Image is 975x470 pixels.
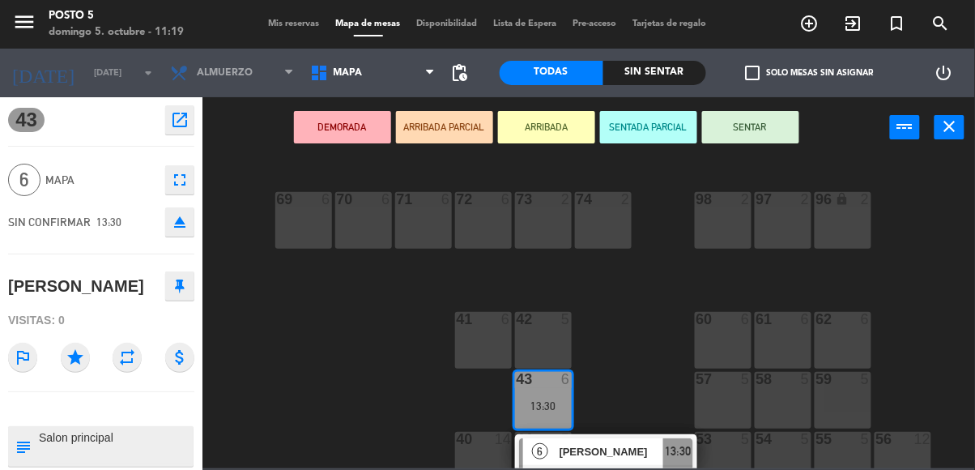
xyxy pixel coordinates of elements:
[861,432,871,446] div: 5
[801,312,811,327] div: 6
[801,372,811,387] div: 5
[8,164,40,196] span: 6
[328,19,409,28] span: Mapa de mesas
[486,19,565,28] span: Lista de Espera
[49,8,184,24] div: Posto 5
[8,343,37,372] i: outlined_flag
[914,432,930,446] div: 12
[603,61,707,85] div: Sin sentar
[457,312,458,327] div: 41
[741,432,751,446] div: 5
[8,273,144,300] div: [PERSON_NAME]
[890,115,920,139] button: power_input
[836,192,849,206] i: lock
[381,192,391,207] div: 6
[49,24,184,41] div: domingo 5. octubre - 11:19
[746,66,760,80] span: check_box_outline_blank
[457,432,458,446] div: 40
[14,438,32,455] i: subject
[8,306,194,335] div: Visitas: 0
[861,192,871,207] div: 2
[561,432,571,446] div: 5
[561,372,571,387] div: 6
[12,10,36,40] button: menu
[801,192,811,207] div: 2
[165,105,194,135] button: open_in_new
[625,19,715,28] span: Tarjetas de regalo
[702,111,799,143] button: SENTAR
[801,432,811,446] div: 5
[500,61,603,85] div: Todas
[515,400,572,412] div: 13:30
[170,110,189,130] i: open_in_new
[113,343,142,372] i: repeat
[277,192,278,207] div: 69
[517,192,517,207] div: 73
[665,442,691,461] span: 13:30
[334,67,363,79] span: MAPA
[61,343,90,372] i: star
[931,14,951,33] i: search
[165,207,194,237] button: eject
[45,171,157,190] span: MAPA
[96,216,121,229] span: 13:30
[577,192,577,207] div: 74
[321,192,331,207] div: 6
[532,443,548,459] span: 6
[138,63,158,83] i: arrow_drop_down
[517,372,517,387] div: 43
[888,14,907,33] i: turned_in_not
[517,432,517,446] div: 44
[746,66,874,80] label: Solo mesas sin asignar
[501,312,511,327] div: 6
[397,192,398,207] div: 71
[501,192,511,207] div: 6
[441,192,451,207] div: 6
[560,443,663,460] span: [PERSON_NAME]
[498,111,595,143] button: ARRIBADA
[12,10,36,34] i: menu
[561,312,571,327] div: 5
[800,14,820,33] i: add_circle_outline
[8,216,91,229] span: SIN CONFIRMAR
[457,192,458,207] div: 72
[861,372,871,387] div: 5
[495,432,511,446] div: 14
[741,192,751,207] div: 2
[896,117,915,136] i: power_input
[565,19,625,28] span: Pre-acceso
[517,312,517,327] div: 42
[170,212,189,232] i: eject
[861,312,871,327] div: 6
[935,63,954,83] i: power_settings_new
[561,192,571,207] div: 2
[741,372,751,387] div: 5
[294,111,391,143] button: DEMORADA
[165,165,194,194] button: fullscreen
[165,343,194,372] i: attach_money
[170,170,189,190] i: fullscreen
[8,108,45,132] span: 43
[844,14,863,33] i: exit_to_app
[449,63,469,83] span: pending_actions
[621,192,631,207] div: 2
[396,111,493,143] button: ARRIBADA PARCIAL
[337,192,338,207] div: 70
[935,115,964,139] button: close
[261,19,328,28] span: Mis reservas
[940,117,960,136] i: close
[409,19,486,28] span: Disponibilidad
